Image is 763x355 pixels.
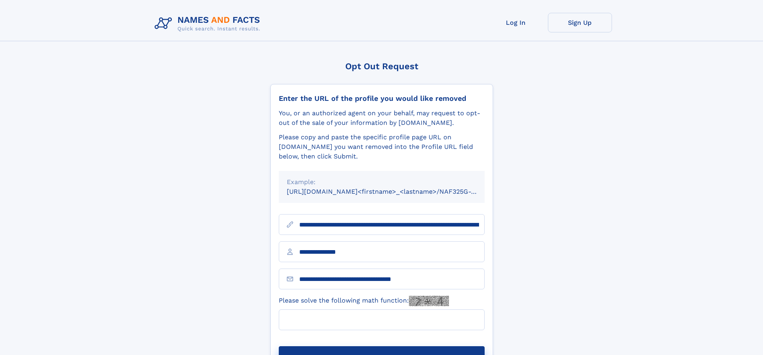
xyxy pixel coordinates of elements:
[279,108,485,128] div: You, or an authorized agent on your behalf, may request to opt-out of the sale of your informatio...
[287,177,477,187] div: Example:
[151,13,267,34] img: Logo Names and Facts
[279,132,485,161] div: Please copy and paste the specific profile page URL on [DOMAIN_NAME] you want removed into the Pr...
[270,61,493,71] div: Opt Out Request
[287,188,500,195] small: [URL][DOMAIN_NAME]<firstname>_<lastname>/NAF325G-xxxxxxxx
[279,296,449,306] label: Please solve the following math function:
[548,13,612,32] a: Sign Up
[279,94,485,103] div: Enter the URL of the profile you would like removed
[484,13,548,32] a: Log In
